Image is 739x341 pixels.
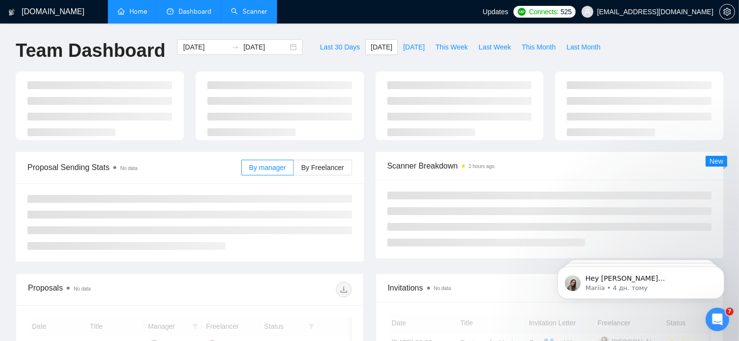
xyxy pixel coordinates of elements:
span: Updates [483,8,508,16]
span: Dashboard [178,7,211,16]
span: No data [120,166,137,171]
span: Scanner Breakdown [387,160,712,172]
span: Invitations [388,282,712,294]
span: dashboard [167,8,174,15]
span: Proposal Sending Stats [27,161,241,173]
span: setting [720,8,735,16]
span: Last Week [479,42,511,52]
span: 525 [561,6,571,17]
span: [DATE] [371,42,392,52]
iframe: Intercom notifications повідомлення [543,246,739,315]
span: Last 30 Days [320,42,360,52]
button: Last Month [561,39,606,55]
button: Last 30 Days [314,39,365,55]
time: 2 hours ago [469,164,495,169]
span: [DATE] [403,42,425,52]
button: This Week [430,39,473,55]
input: Start date [183,42,228,52]
span: By Freelancer [301,164,344,171]
a: homeHome [118,7,147,16]
span: No data [74,286,91,292]
h1: Team Dashboard [16,39,165,62]
span: Connects: [529,6,559,17]
span: to [231,43,239,51]
button: This Month [516,39,561,55]
a: searchScanner [231,7,267,16]
input: End date [243,42,288,52]
span: This Month [522,42,556,52]
span: 7 [726,308,734,316]
span: No data [434,286,451,291]
span: This Week [435,42,468,52]
span: Last Month [566,42,600,52]
img: upwork-logo.png [518,8,526,16]
button: [DATE] [365,39,398,55]
span: By manager [249,164,286,171]
button: Last Week [473,39,516,55]
button: [DATE] [398,39,430,55]
div: Proposals [28,282,190,297]
img: logo [8,4,15,20]
iframe: Intercom live chat [706,308,729,331]
span: New [710,157,723,165]
a: setting [719,8,735,16]
span: swap-right [231,43,239,51]
span: user [584,8,591,15]
button: setting [719,4,735,20]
